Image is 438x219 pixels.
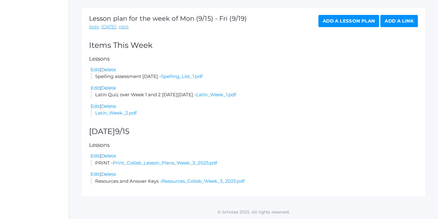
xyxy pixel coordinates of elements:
[89,41,418,50] h2: Items This Week
[91,85,418,92] div: |
[89,23,99,30] a: prev
[101,85,116,91] a: Delete
[91,178,418,185] li: Resources and Answer Keys -
[91,91,418,98] li: Latin Quiz over Week 1 and 2 [DATE][DATE] -
[91,171,418,178] div: |
[101,23,117,30] a: [DATE]
[161,73,203,79] a: Spelling_List_1.pdf
[119,23,129,30] a: next
[91,85,100,91] a: Edit
[89,142,418,148] h5: Lessons
[91,103,100,109] a: Edit
[91,171,100,177] a: Edit
[91,73,418,80] li: Spelling assessment [DATE] -
[113,160,217,166] a: Print_Collab_Lesson_Plans_Week_3_2025.pdf
[196,92,236,97] a: Latin_Week_1.pdf
[101,171,116,177] a: Delete
[91,66,418,73] div: |
[89,127,418,136] h2: [DATE]
[101,103,116,109] a: Delete
[380,15,418,27] a: Add a Link
[91,160,418,167] li: PRINT -
[162,178,245,184] a: Resources_Collab_Week_3_2025.pdf
[69,209,438,215] p: © Scholae 2025. All rights reserved.
[91,67,100,72] a: Edit
[91,153,418,160] div: |
[101,153,116,159] a: Delete
[115,127,129,136] span: 9/15
[91,103,418,110] div: |
[91,153,100,159] a: Edit
[318,15,379,27] a: Add a Lesson Plan
[89,56,418,62] h5: Lessons
[89,15,247,22] h1: Lesson plan for the week of Mon (9/15) - Fri (9/19)
[95,110,137,116] a: Latin_Week_2.pdf
[101,67,116,72] a: Delete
